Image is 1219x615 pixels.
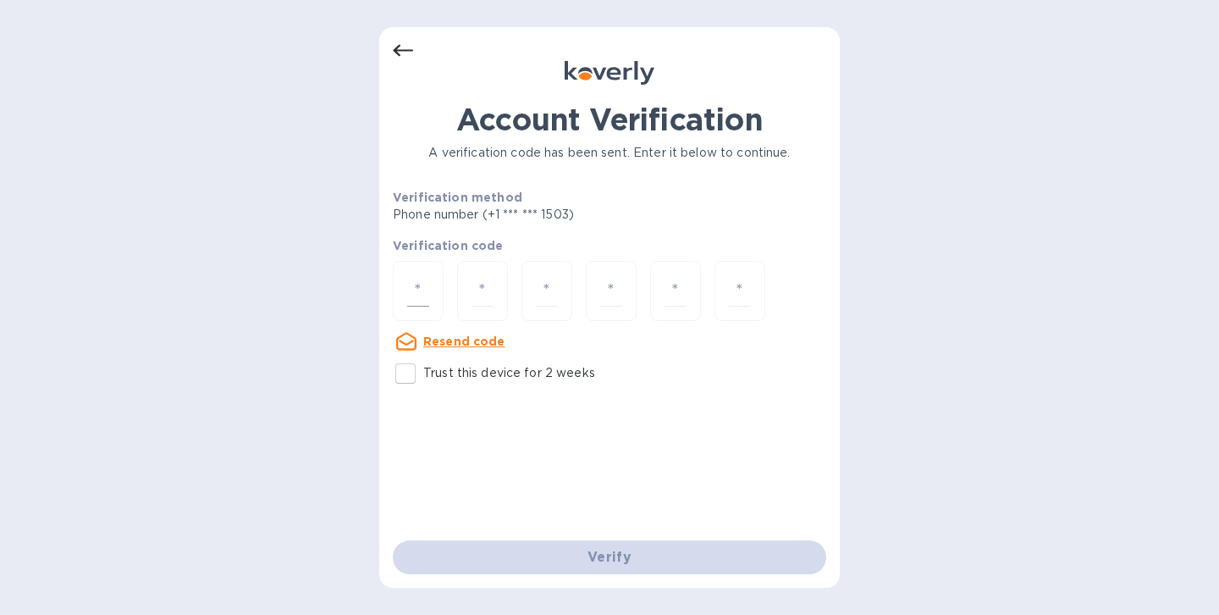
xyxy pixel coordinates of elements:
h1: Account Verification [393,102,826,137]
u: Resend code [423,335,505,348]
p: Trust this device for 2 weeks [423,364,595,382]
p: Verification code [393,237,826,254]
p: A verification code has been sent. Enter it below to continue. [393,144,826,162]
b: Verification method [393,191,522,204]
p: Phone number (+1 *** *** 1503) [393,206,703,224]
